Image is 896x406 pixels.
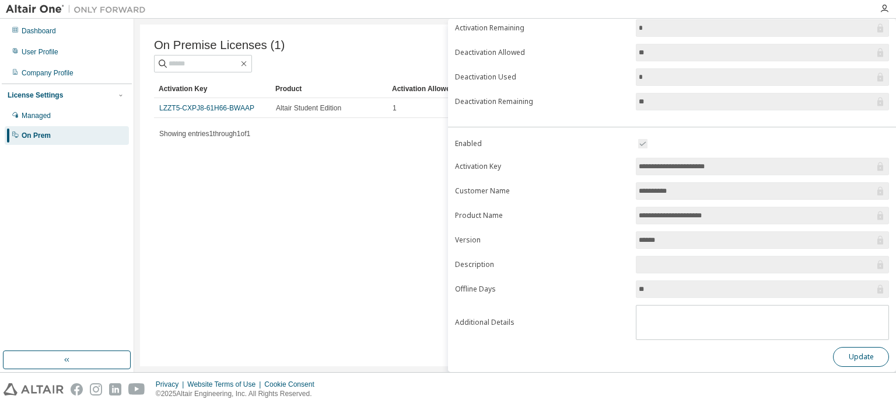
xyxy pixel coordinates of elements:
[8,91,63,100] div: License Settings
[275,79,383,98] div: Product
[3,383,64,395] img: altair_logo.svg
[159,104,254,112] a: LZZT5-CXPJ8-61H66-BWAAP
[393,103,397,113] span: 1
[6,4,152,15] img: Altair One
[276,103,341,113] span: Altair Student Edition
[455,162,629,171] label: Activation Key
[22,68,73,78] div: Company Profile
[455,260,629,269] label: Description
[159,130,250,138] span: Showing entries 1 through 1 of 1
[156,380,187,389] div: Privacy
[455,139,629,148] label: Enabled
[71,383,83,395] img: facebook.svg
[455,97,629,106] label: Deactivation Remaining
[22,47,58,57] div: User Profile
[392,79,499,98] div: Activation Allowed
[187,380,264,389] div: Website Terms of Use
[128,383,145,395] img: youtube.svg
[455,186,629,196] label: Customer Name
[833,347,889,367] button: Update
[455,318,629,327] label: Additional Details
[455,211,629,220] label: Product Name
[22,131,51,140] div: On Prem
[455,72,629,82] label: Deactivation Used
[90,383,102,395] img: instagram.svg
[156,389,321,399] p: © 2025 Altair Engineering, Inc. All Rights Reserved.
[109,383,121,395] img: linkedin.svg
[455,48,629,57] label: Deactivation Allowed
[455,235,629,245] label: Version
[159,79,266,98] div: Activation Key
[455,284,629,294] label: Offline Days
[22,111,51,120] div: Managed
[264,380,321,389] div: Cookie Consent
[154,39,285,52] span: On Premise Licenses (1)
[455,23,629,33] label: Activation Remaining
[22,26,56,36] div: Dashboard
